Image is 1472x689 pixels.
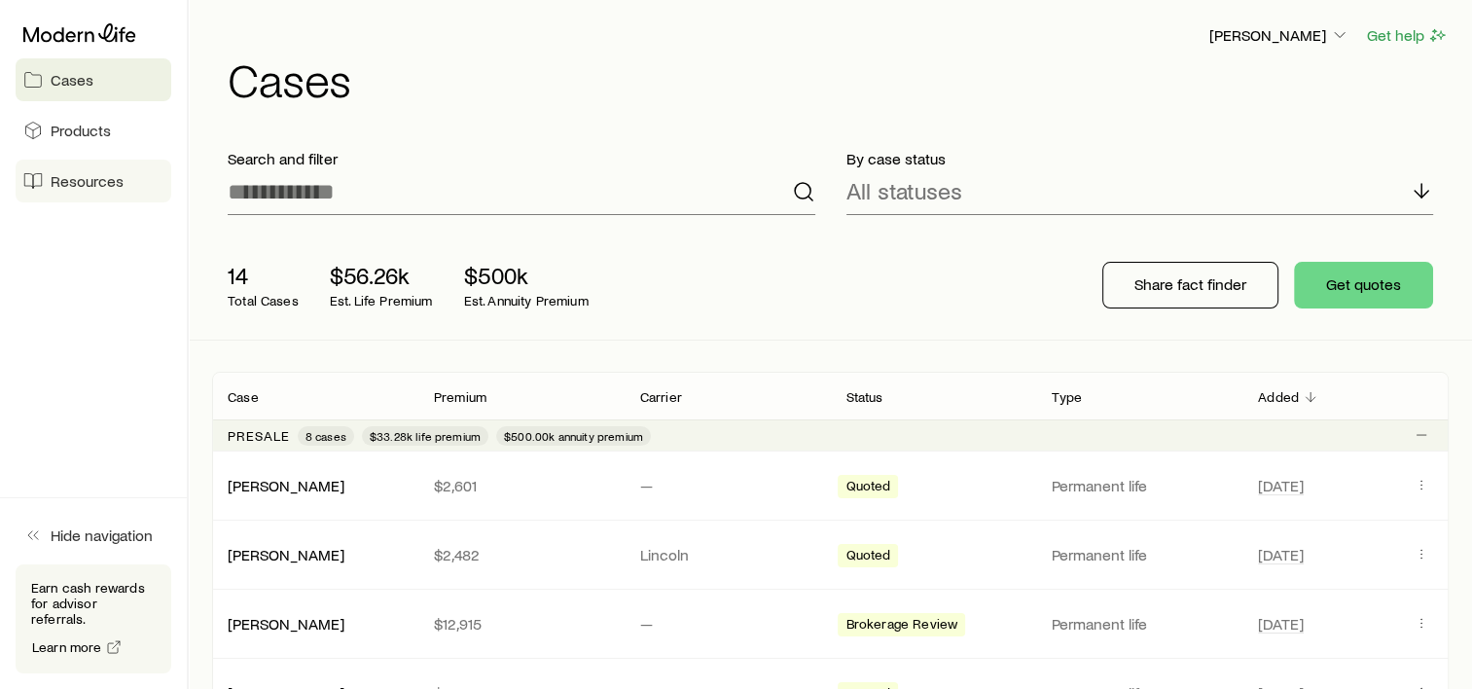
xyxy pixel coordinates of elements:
[845,616,957,636] span: Brokerage Review
[228,545,344,563] a: [PERSON_NAME]
[330,293,433,308] p: Est. Life Premium
[51,526,153,545] span: Hide navigation
[228,614,344,633] a: [PERSON_NAME]
[640,476,815,495] p: —
[16,160,171,202] a: Resources
[228,545,344,565] div: [PERSON_NAME]
[504,428,643,444] span: $500.00k annuity premium
[1134,274,1246,294] p: Share fact finder
[434,389,486,405] p: Premium
[1052,389,1082,405] p: Type
[464,293,589,308] p: Est. Annuity Premium
[32,640,102,654] span: Learn more
[1052,614,1227,634] p: Permanent life
[845,478,890,498] span: Quoted
[845,389,882,405] p: Status
[228,614,344,635] div: [PERSON_NAME]
[305,428,346,444] span: 8 cases
[640,545,815,564] p: Lincoln
[1258,545,1304,564] span: [DATE]
[228,262,299,289] p: 14
[16,109,171,152] a: Products
[434,614,609,634] p: $12,915
[434,545,609,564] p: $2,482
[330,262,433,289] p: $56.26k
[228,428,290,444] p: Presale
[51,171,124,191] span: Resources
[464,262,589,289] p: $500k
[846,149,1434,168] p: By case status
[16,514,171,557] button: Hide navigation
[1102,262,1278,308] button: Share fact finder
[228,293,299,308] p: Total Cases
[228,476,344,496] div: [PERSON_NAME]
[1258,476,1304,495] span: [DATE]
[370,428,481,444] span: $33.28k life premium
[51,121,111,140] span: Products
[1208,24,1350,48] button: [PERSON_NAME]
[640,614,815,634] p: —
[228,149,815,168] p: Search and filter
[1366,24,1449,47] button: Get help
[31,580,156,627] p: Earn cash rewards for advisor referrals.
[1052,476,1227,495] p: Permanent life
[846,177,962,204] p: All statuses
[1052,545,1227,564] p: Permanent life
[1294,262,1433,308] button: Get quotes
[1209,25,1349,45] p: [PERSON_NAME]
[228,389,259,405] p: Case
[640,389,682,405] p: Carrier
[1258,389,1299,405] p: Added
[228,476,344,494] a: [PERSON_NAME]
[434,476,609,495] p: $2,601
[1258,614,1304,634] span: [DATE]
[845,547,890,567] span: Quoted
[51,70,93,90] span: Cases
[228,55,1449,102] h1: Cases
[16,58,171,101] a: Cases
[16,564,171,673] div: Earn cash rewards for advisor referrals.Learn more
